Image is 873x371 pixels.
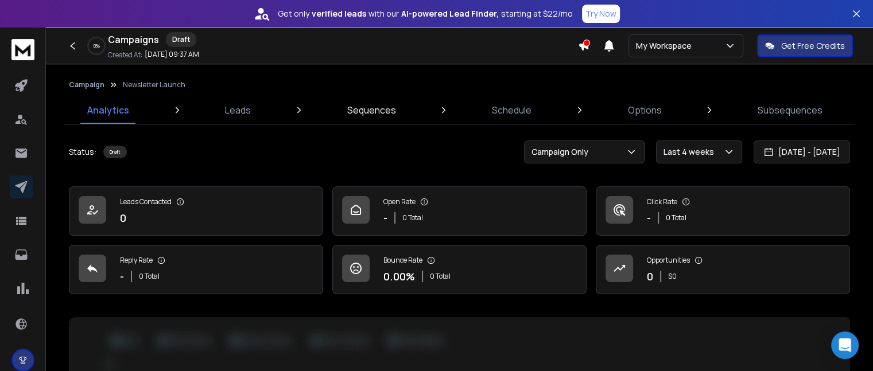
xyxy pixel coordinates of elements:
[11,39,34,60] img: logo
[628,103,662,117] p: Options
[312,8,366,19] strong: verified leads
[120,197,172,206] p: Leads Contacted
[664,146,719,158] p: Last 4 weeks
[636,40,696,52] p: My Workspace
[332,245,587,294] a: Bounce Rate0.00%0 Total
[754,140,850,163] button: [DATE] - [DATE]
[430,272,451,281] p: 0 Total
[402,213,423,222] p: 0 Total
[145,50,199,59] p: [DATE] 09:37 AM
[401,8,499,19] strong: AI-powered Lead Finder,
[69,146,96,158] p: Status:
[757,34,853,57] button: Get Free Credits
[647,268,653,284] p: 0
[166,32,196,47] div: Draft
[758,103,822,117] p: Subsequences
[87,103,129,117] p: Analytics
[225,103,251,117] p: Leads
[69,245,323,294] a: Reply Rate-0 Total
[647,256,690,265] p: Opportunities
[69,186,323,236] a: Leads Contacted0
[383,268,415,284] p: 0.00 %
[596,245,850,294] a: Opportunities0$0
[340,96,403,124] a: Sequences
[103,146,127,158] div: Draft
[69,80,104,89] button: Campaign
[831,331,859,359] div: Open Intercom Messenger
[582,5,620,23] button: Try Now
[492,103,531,117] p: Schedule
[383,210,387,226] p: -
[621,96,669,124] a: Options
[120,256,153,265] p: Reply Rate
[647,197,677,206] p: Click Rate
[139,272,160,281] p: 0 Total
[218,96,258,124] a: Leads
[278,8,573,19] p: Get only with our starting at $22/mo
[123,80,185,89] p: Newsletter Launch
[108,50,142,60] p: Created At:
[347,103,396,117] p: Sequences
[94,42,100,49] p: 0 %
[781,40,845,52] p: Get Free Credits
[108,33,159,46] h1: Campaigns
[485,96,538,124] a: Schedule
[120,268,124,284] p: -
[120,210,126,226] p: 0
[668,272,677,281] p: $ 0
[531,146,593,158] p: Campaign Only
[332,186,587,236] a: Open Rate-0 Total
[751,96,829,124] a: Subsequences
[383,197,416,206] p: Open Rate
[383,256,422,265] p: Bounce Rate
[596,186,850,236] a: Click Rate-0 Total
[80,96,136,124] a: Analytics
[585,8,616,19] p: Try Now
[647,210,651,226] p: -
[666,213,686,222] p: 0 Total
